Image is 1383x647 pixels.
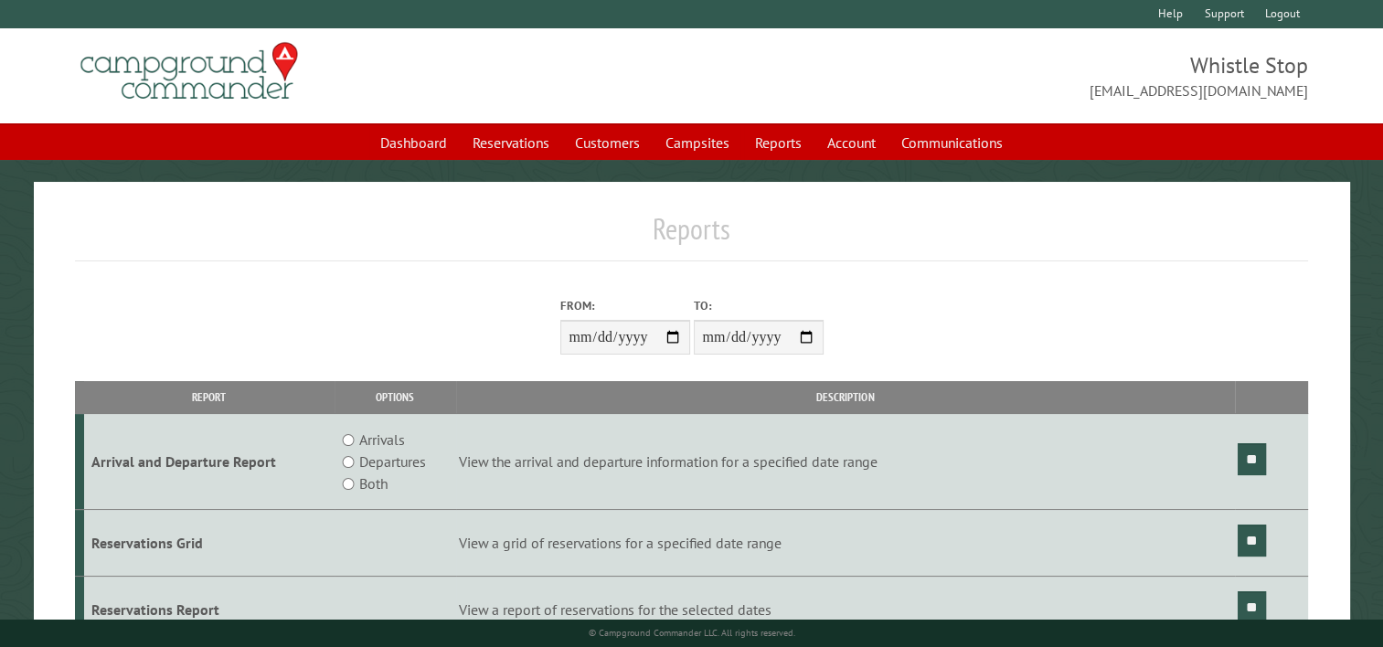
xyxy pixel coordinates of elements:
[75,211,1308,261] h1: Reports
[84,510,335,577] td: Reservations Grid
[692,50,1309,101] span: Whistle Stop [EMAIL_ADDRESS][DOMAIN_NAME]
[75,36,303,107] img: Campground Commander
[816,125,887,160] a: Account
[84,381,335,413] th: Report
[359,451,426,472] label: Departures
[589,627,795,639] small: © Campground Commander LLC. All rights reserved.
[890,125,1014,160] a: Communications
[456,414,1235,510] td: View the arrival and departure information for a specified date range
[84,414,335,510] td: Arrival and Departure Report
[744,125,813,160] a: Reports
[84,576,335,642] td: Reservations Report
[694,297,824,314] label: To:
[359,472,388,494] label: Both
[462,125,560,160] a: Reservations
[456,576,1235,642] td: View a report of reservations for the selected dates
[369,125,458,160] a: Dashboard
[654,125,740,160] a: Campsites
[456,510,1235,577] td: View a grid of reservations for a specified date range
[560,297,690,314] label: From:
[335,381,456,413] th: Options
[564,125,651,160] a: Customers
[359,429,405,451] label: Arrivals
[456,381,1235,413] th: Description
